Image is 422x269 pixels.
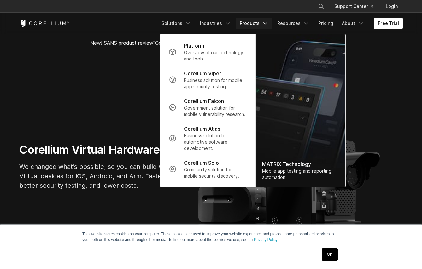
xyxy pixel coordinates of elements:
p: Platform [184,42,204,49]
div: Mobile app testing and reporting automation. [262,168,339,180]
div: Navigation Menu [158,18,403,29]
a: Corellium Solo Community solution for mobile security discovery. [164,155,252,183]
a: Corellium Viper Business solution for mobile app security testing. [164,66,252,94]
a: Corellium Falcon Government solution for mobile vulnerability research. [164,94,252,121]
p: Overview of our technology and tools. [184,49,247,62]
a: "Collaborative Mobile App Security Development and Analysis" [153,40,299,46]
a: About [338,18,368,29]
a: Privacy Policy. [254,238,278,242]
a: MATRIX Technology Mobile app testing and reporting automation. [256,34,345,187]
a: Free Trial [374,18,403,29]
a: Platform Overview of our technology and tools. [164,38,252,66]
a: Corellium Home [19,20,69,27]
a: Solutions [158,18,195,29]
p: Government solution for mobile vulnerability research. [184,105,247,117]
p: Corellium Atlas [184,125,220,133]
a: Resources [273,18,313,29]
p: Community solution for mobile security discovery. [184,167,247,179]
p: Business solution for automotive software development. [184,133,247,152]
a: OK [322,248,338,261]
p: We changed what's possible, so you can build what's next. Virtual devices for iOS, Android, and A... [19,162,208,190]
a: Products [236,18,272,29]
span: New! SANS product review now available. [90,40,332,46]
p: This website stores cookies on your computer. These cookies are used to improve your website expe... [82,231,340,243]
h1: Corellium Virtual Hardware [19,143,208,157]
a: Login [381,1,403,12]
img: Matrix_WebNav_1x [256,34,345,187]
p: Corellium Viper [184,70,221,77]
div: Navigation Menu [310,1,403,12]
p: Corellium Solo [184,159,219,167]
a: Support Center [329,1,378,12]
div: MATRIX Technology [262,160,339,168]
a: Pricing [314,18,337,29]
a: Corellium Atlas Business solution for automotive software development. [164,121,252,155]
p: Corellium Falcon [184,97,224,105]
button: Search [315,1,327,12]
p: Business solution for mobile app security testing. [184,77,247,90]
a: Industries [196,18,235,29]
